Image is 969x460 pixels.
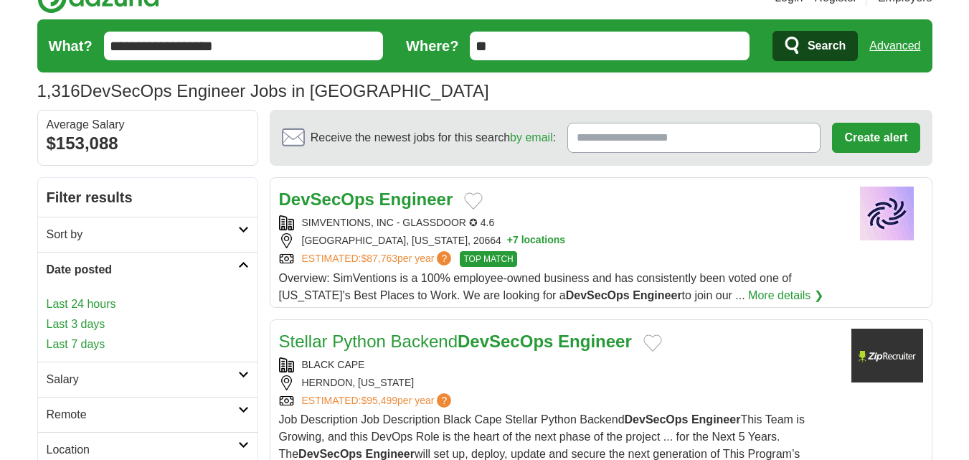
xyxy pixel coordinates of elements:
button: +7 locations [507,233,565,248]
a: Remote [38,397,257,432]
strong: DevSecOps [458,332,553,351]
span: 1,316 [37,78,80,104]
h2: Filter results [38,178,257,217]
h2: Date posted [47,261,238,278]
button: Add to favorite jobs [464,192,483,210]
button: Add to favorite jobs [643,334,662,352]
a: DevSecOps Engineer [279,189,453,209]
label: What? [49,35,93,57]
strong: Engineer [691,413,740,426]
label: Where? [406,35,458,57]
strong: DevSecOps [566,289,630,301]
span: Search [808,32,846,60]
h2: Location [47,441,238,459]
div: SIMVENTIONS, INC - GLASSDOOR ✪ 4.6 [279,215,840,230]
a: Last 7 days [47,336,249,353]
a: Stellar Python BackendDevSecOps Engineer [279,332,632,351]
a: Salary [38,362,257,397]
a: Last 3 days [47,316,249,333]
a: by email [510,131,553,144]
span: ? [437,393,451,408]
a: More details ❯ [748,287,823,304]
div: $153,088 [47,131,249,156]
a: Last 24 hours [47,296,249,313]
span: TOP MATCH [460,251,516,267]
strong: Engineer [379,189,453,209]
h2: Remote [47,406,238,423]
strong: DevSecOps [298,448,362,460]
h2: Salary [47,371,238,388]
a: Advanced [869,32,920,60]
span: + [507,233,513,248]
strong: Engineer [365,448,414,460]
h1: DevSecOps Engineer Jobs in [GEOGRAPHIC_DATA] [37,81,489,100]
button: Search [772,31,858,61]
a: ESTIMATED:$95,499per year? [302,393,455,408]
a: ESTIMATED:$87,763per year? [302,251,455,267]
div: HERNDON, [US_STATE] [279,375,840,390]
div: [GEOGRAPHIC_DATA], [US_STATE], 20664 [279,233,840,248]
strong: DevSecOps [625,413,689,426]
span: Overview: SimVentions is a 100% employee-owned business and has consistently been voted one of [U... [279,272,792,301]
div: Average Salary [47,119,249,131]
img: Company logo [851,187,923,240]
img: Company logo [851,329,923,382]
a: Sort by [38,217,257,252]
span: $95,499 [361,395,397,406]
strong: Engineer [633,289,681,301]
span: ? [437,251,451,266]
strong: DevSecOps [279,189,374,209]
h2: Sort by [47,226,238,243]
div: BLACK CAPE [279,357,840,372]
button: Create alert [832,123,920,153]
span: Receive the newest jobs for this search : [311,129,556,146]
strong: Engineer [558,332,632,351]
span: $87,763 [361,253,397,264]
a: Date posted [38,252,257,287]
